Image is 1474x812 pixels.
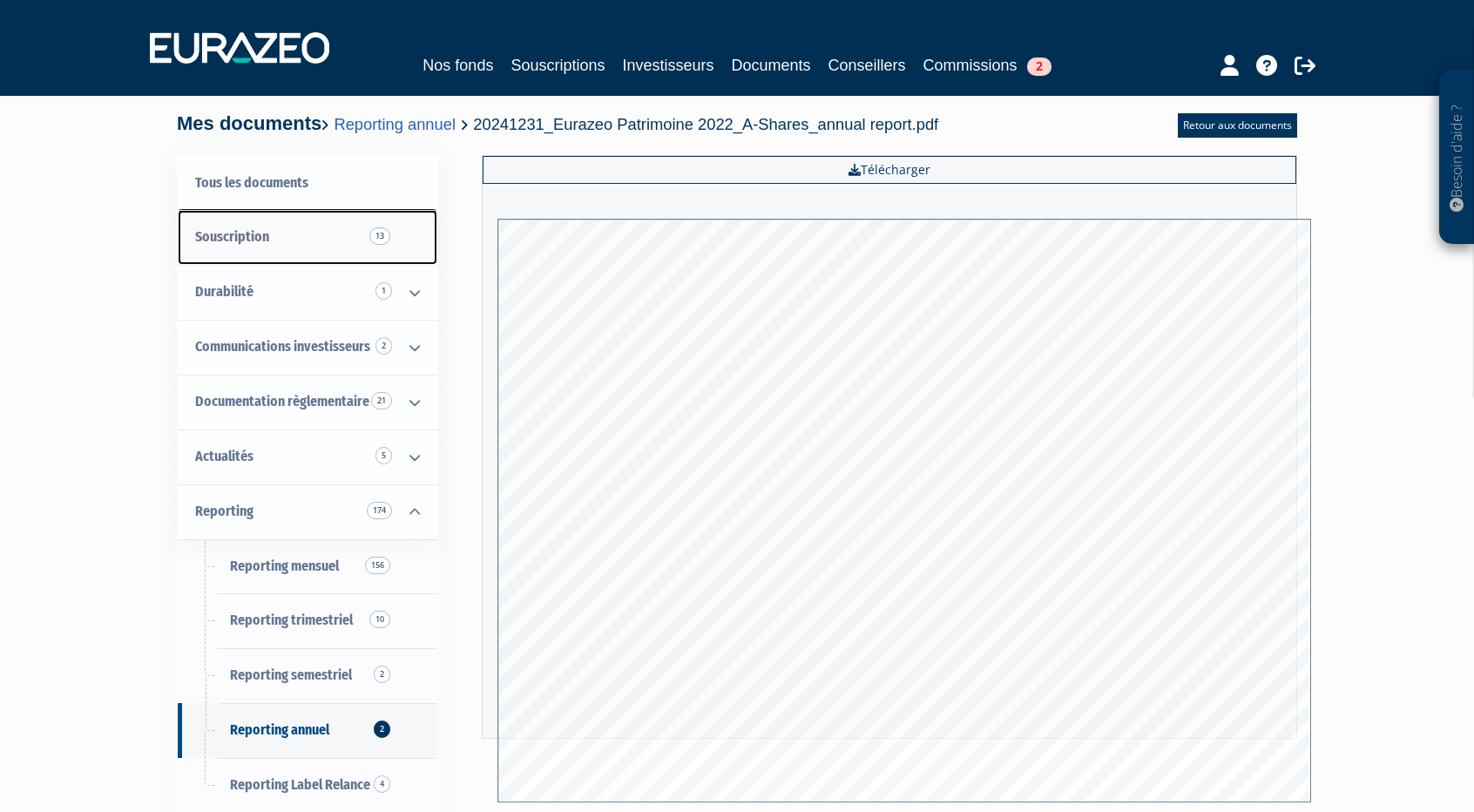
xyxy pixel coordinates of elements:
[371,392,392,409] span: 21
[178,648,437,703] a: Reporting semestriel2
[195,393,369,409] span: Documentation règlementaire
[178,539,437,594] a: Reporting mensuel156
[334,115,456,133] a: Reporting annuel
[178,484,437,539] a: Reporting 174
[195,448,254,464] span: Actualités
[178,703,437,758] a: Reporting annuel2
[369,611,390,628] span: 10
[828,53,906,78] a: Conseillers
[195,283,254,300] span: Durabilité
[178,210,437,265] a: Souscription13
[195,228,269,245] span: Souscription
[622,53,713,78] a: Investisseurs
[374,775,390,793] span: 4
[230,667,352,683] span: Reporting semestriel
[367,502,392,519] span: 174
[375,447,392,464] span: 5
[178,265,437,320] a: Durabilité 1
[369,227,390,245] span: 13
[150,32,329,64] img: 1732889491-logotype_eurazeo_blanc_rvb.png
[483,156,1296,184] a: Télécharger
[178,593,437,648] a: Reporting trimestriel10
[178,430,437,484] a: Actualités 5
[230,721,329,738] span: Reporting annuel
[177,113,938,134] h4: Mes documents
[230,558,339,574] span: Reporting mensuel
[178,156,437,211] a: Tous les documents
[732,53,811,78] a: Documents
[230,776,370,793] span: Reporting Label Relance
[375,337,392,355] span: 2
[230,612,353,628] span: Reporting trimestriel
[423,53,493,78] a: Nos fonds
[365,557,390,574] span: 156
[374,721,390,738] span: 2
[195,338,370,355] span: Communications investisseurs
[1178,113,1297,138] a: Retour aux documents
[473,115,938,133] span: 20241231_Eurazeo Patrimoine 2022_A-Shares_annual report.pdf
[510,53,605,78] a: Souscriptions
[1027,58,1051,76] span: 2
[375,282,392,300] span: 1
[178,375,437,430] a: Documentation règlementaire 21
[1447,79,1467,236] p: Besoin d'aide ?
[178,320,437,375] a: Communications investisseurs 2
[195,503,254,519] span: Reporting
[923,53,1051,78] a: Commissions2
[374,666,390,683] span: 2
